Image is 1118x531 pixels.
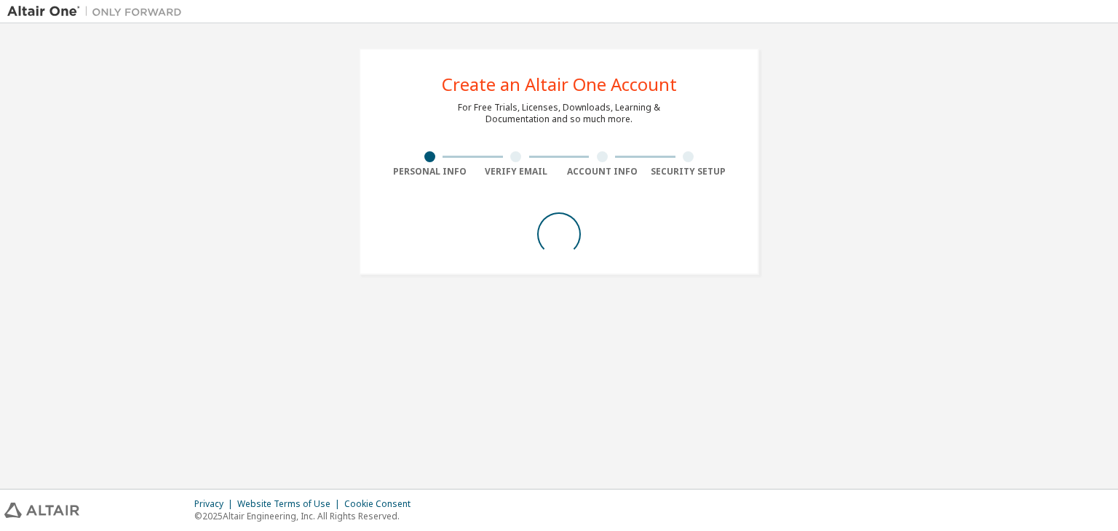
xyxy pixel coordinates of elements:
[442,76,677,93] div: Create an Altair One Account
[559,166,646,177] div: Account Info
[386,166,473,177] div: Personal Info
[194,510,419,522] p: © 2025 Altair Engineering, Inc. All Rights Reserved.
[646,166,732,177] div: Security Setup
[473,166,560,177] div: Verify Email
[458,102,660,125] div: For Free Trials, Licenses, Downloads, Learning & Documentation and so much more.
[237,498,344,510] div: Website Terms of Use
[344,498,419,510] div: Cookie Consent
[7,4,189,19] img: Altair One
[4,503,79,518] img: altair_logo.svg
[194,498,237,510] div: Privacy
